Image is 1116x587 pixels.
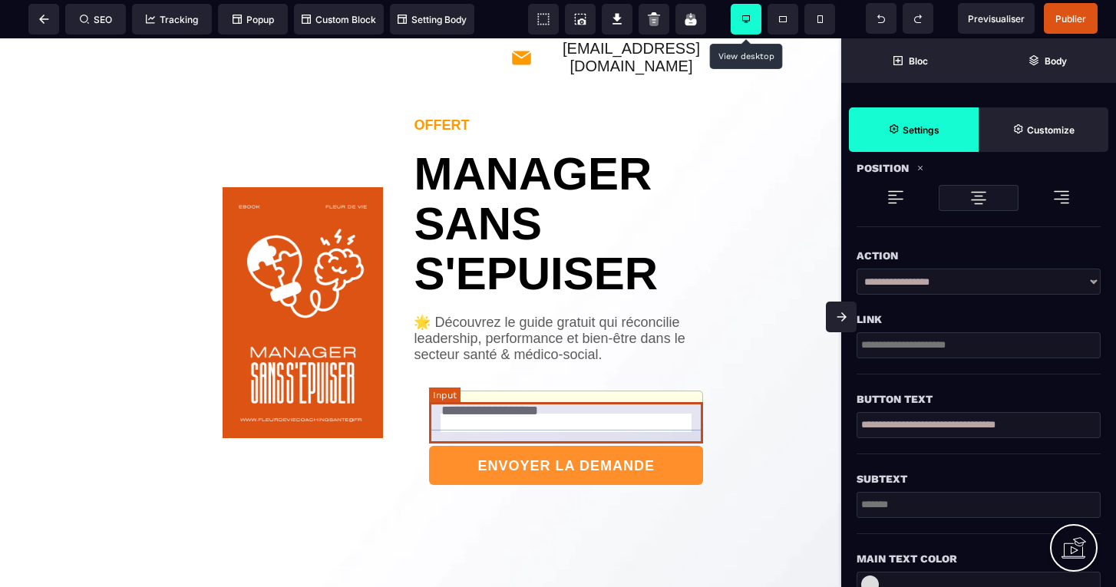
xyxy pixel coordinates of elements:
span: Open Layer Manager [979,38,1116,83]
span: Setting Body [398,14,467,25]
strong: Bloc [909,55,928,67]
span: Preview [958,3,1035,34]
img: loading [1052,188,1071,206]
img: loading [887,188,905,206]
div: Main Text Color [857,549,1101,568]
strong: Customize [1027,124,1075,136]
div: Link [857,310,1101,328]
span: Popup [233,14,274,25]
span: Publier [1055,13,1086,25]
img: loading [916,164,924,172]
img: 8aeef015e0ebd4251a34490ffea99928_mail.png [510,8,533,31]
img: 139a9c0127c1842eafd12cea98a85ebc_FLEUR_DE_VIE.png [223,149,383,400]
div: Action [857,246,1101,265]
span: Custom Block [302,14,376,25]
button: ENVOYER LA DEMANDE [429,407,703,447]
span: Screenshot [565,4,596,35]
div: Button Text [857,390,1101,408]
strong: Body [1045,55,1067,67]
span: View components [528,4,559,35]
p: Position [857,159,909,177]
text: [EMAIL_ADDRESS][DOMAIN_NAME] [533,2,730,37]
span: SEO [80,14,112,25]
img: loading [969,189,988,207]
span: Settings [849,107,979,152]
span: Open Blocks [841,38,979,83]
text: 🌟 Découvrez le guide gratuit qui réconcilie leadership, performance et bien-être dans le secteur ... [414,275,718,341]
span: Previsualiser [968,13,1025,25]
strong: Settings [903,124,939,136]
div: Subtext [857,470,1101,488]
span: Open Style Manager [979,107,1108,152]
text: MANAGER SANS S'EPUISER [414,95,718,260]
span: Tracking [146,14,198,25]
